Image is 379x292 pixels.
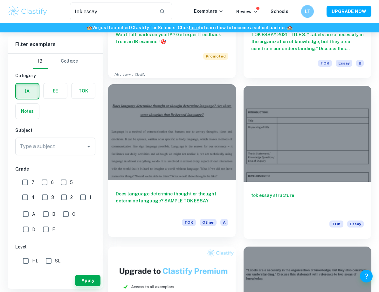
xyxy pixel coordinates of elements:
[31,194,35,201] span: 4
[55,257,60,264] span: SL
[32,226,35,233] span: D
[15,127,95,134] h6: Subject
[84,142,93,151] button: Open
[329,221,343,227] span: TOK
[61,54,78,69] button: College
[116,31,228,45] h6: Want full marks on your IA ? Get expert feedback from an IB examiner!
[16,84,39,99] button: IA
[89,194,91,201] span: 1
[220,219,228,226] span: A
[203,53,228,60] span: Promoted
[70,179,73,186] span: 5
[32,257,38,264] span: HL
[1,24,378,31] h6: We just launched Clastify for Schools. Click to learn how to become a school partner.
[251,192,364,213] h6: tok essay structure
[75,275,100,286] button: Apply
[33,54,78,69] div: Filter type choice
[15,243,95,250] h6: Level
[347,221,364,227] span: Essay
[271,9,288,14] a: Schools
[194,8,224,15] p: Exemplars
[318,60,332,67] span: TOK
[32,211,35,218] span: A
[16,104,39,119] button: Notes
[15,166,95,173] h6: Grade
[72,83,95,98] button: TOK
[251,31,364,52] h6: TOK ESSAY 2021 TITLE 3: “Labels are a necessity in the organization of knowledge, but they also c...
[304,8,311,15] h6: LT
[236,8,258,15] p: Review
[8,5,48,18] img: Clastify logo
[70,3,154,20] input: Search for any exemplars...
[72,211,75,218] span: C
[356,60,364,67] span: B
[44,83,67,98] button: EE
[31,179,34,186] span: 7
[33,54,48,69] button: IB
[15,72,95,79] h6: Category
[189,25,199,30] a: here
[182,219,196,226] span: TOK
[87,25,92,30] span: 🏫
[327,6,371,17] button: UPGRADE NOW
[8,36,103,53] h6: Filter exemplars
[161,39,166,44] span: 🎯
[52,211,55,218] span: B
[108,86,236,239] a: Does language determine thought or thought determine language? SAMPLE TOK ESSAYTOKOtherA
[51,194,54,201] span: 3
[287,25,293,30] span: 🏫
[70,194,73,201] span: 2
[301,5,314,18] button: LT
[51,179,54,186] span: 6
[116,190,228,211] h6: Does language determine thought or thought determine language? SAMPLE TOK ESSAY
[244,86,371,239] a: tok essay structureTOKEssay
[336,60,352,67] span: Essay
[52,226,55,233] span: E
[360,270,373,282] button: Help and Feedback
[114,72,145,77] a: Advertise with Clastify
[200,219,217,226] span: Other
